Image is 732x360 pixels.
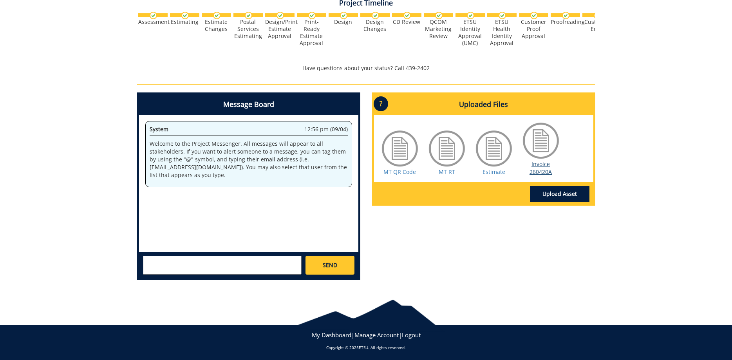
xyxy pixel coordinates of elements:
div: ETSU Health Identity Approval [487,18,517,47]
a: MT RT [439,168,455,175]
div: Customer Edits [582,18,612,33]
div: QCOM Marketing Review [424,18,453,40]
div: Proofreading [551,18,580,25]
a: Manage Account [354,331,399,339]
div: Print-Ready Estimate Approval [297,18,326,47]
img: checkmark [245,12,252,19]
a: Upload Asset [530,186,589,202]
span: 12:56 pm (09/04) [304,125,348,133]
div: Design/Print Estimate Approval [265,18,295,40]
a: Estimate [483,168,505,175]
div: Estimating [170,18,199,25]
img: checkmark [435,12,443,19]
span: SEND [323,261,337,269]
a: MT QR Code [383,168,416,175]
img: checkmark [562,12,569,19]
img: checkmark [499,12,506,19]
img: checkmark [403,12,411,19]
img: checkmark [372,12,379,19]
img: checkmark [467,12,474,19]
img: checkmark [181,12,189,19]
img: checkmark [530,12,538,19]
img: checkmark [340,12,347,19]
img: checkmark [277,12,284,19]
textarea: messageToSend [143,256,302,275]
div: Customer Proof Approval [519,18,548,40]
a: Invoice 260420A [530,160,552,175]
img: checkmark [308,12,316,19]
div: Design Changes [360,18,390,33]
img: checkmark [213,12,221,19]
div: Design [329,18,358,25]
a: My Dashboard [312,331,351,339]
a: Logout [402,331,421,339]
a: SEND [305,256,354,275]
h4: Uploaded Files [374,94,593,115]
p: Have questions about your status? Call 439-2402 [137,64,595,72]
p: Welcome to the Project Messenger. All messages will appear to all stakeholders. If you want to al... [150,140,348,179]
h4: Message Board [139,94,358,115]
div: Postal Services Estimating [233,18,263,40]
div: ETSU Identity Approval (UMC) [455,18,485,47]
img: checkmark [150,12,157,19]
a: ETSU [359,345,368,350]
div: Estimate Changes [202,18,231,33]
div: Assessment [138,18,168,25]
img: checkmark [594,12,601,19]
div: CD Review [392,18,421,25]
span: System [150,125,168,133]
p: ? [374,96,388,111]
